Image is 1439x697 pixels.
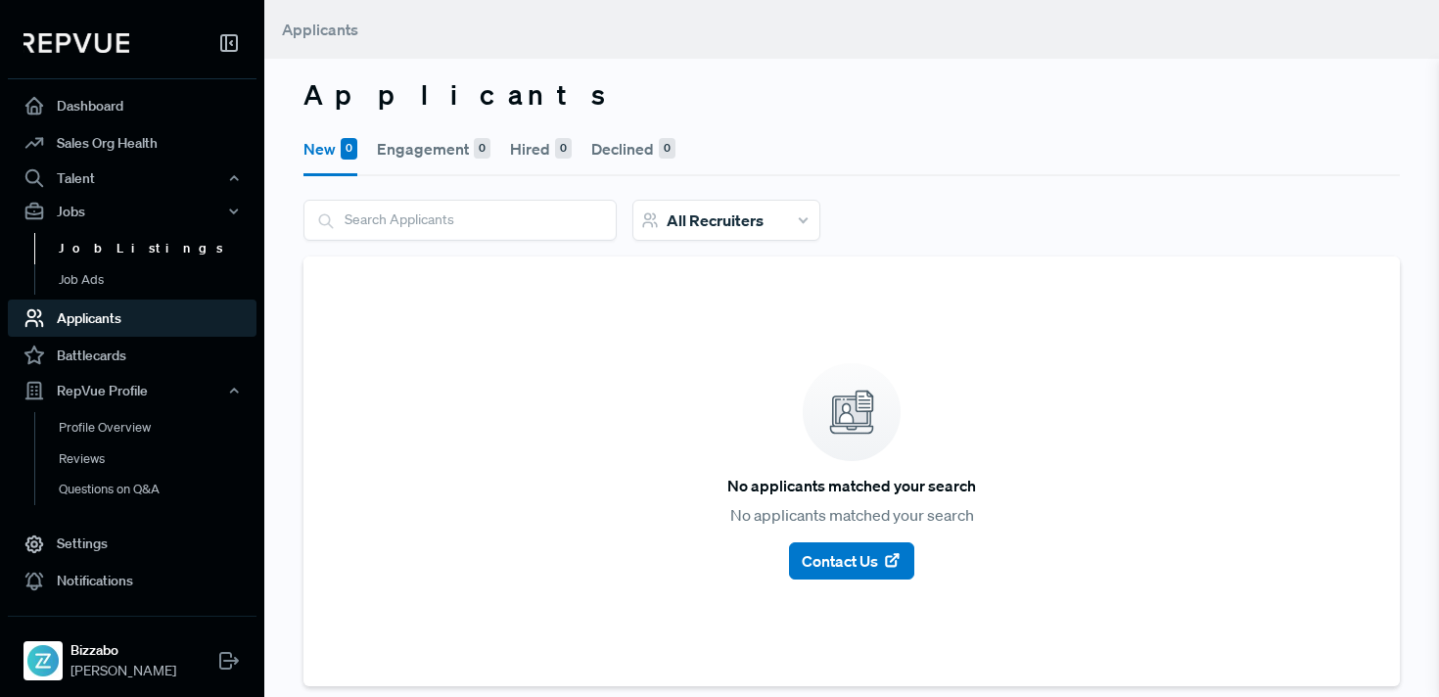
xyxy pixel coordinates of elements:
img: Bizzabo [27,645,59,676]
strong: Bizzabo [70,640,176,661]
button: Talent [8,162,256,195]
a: Dashboard [8,87,256,124]
a: Notifications [8,563,256,600]
span: Applicants [282,20,358,39]
h6: No applicants matched your search [727,477,976,495]
a: Profile Overview [34,412,283,443]
input: Search Applicants [304,201,616,239]
a: Job Ads [34,264,283,296]
h3: Applicants [303,78,1400,112]
div: 0 [474,138,490,160]
div: 0 [555,138,572,160]
span: Contact Us [802,549,878,573]
button: Jobs [8,195,256,228]
button: Engagement0 [377,121,490,176]
a: Battlecards [8,337,256,374]
div: 0 [659,138,675,160]
span: All Recruiters [667,210,764,230]
button: New0 [303,121,357,176]
a: BizzaboBizzabo[PERSON_NAME] [8,616,256,689]
div: 0 [341,138,357,160]
button: Hired0 [510,121,572,176]
span: [PERSON_NAME] [70,661,176,681]
a: Reviews [34,443,283,475]
p: No applicants matched your search [730,503,974,527]
a: Settings [8,526,256,563]
button: RepVue Profile [8,374,256,407]
button: Declined0 [591,121,675,176]
a: Questions on Q&A [34,474,283,505]
img: RepVue [23,33,129,53]
button: Contact Us [789,542,914,580]
a: Applicants [8,300,256,337]
a: Sales Org Health [8,124,256,162]
a: Job Listings [34,233,283,264]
